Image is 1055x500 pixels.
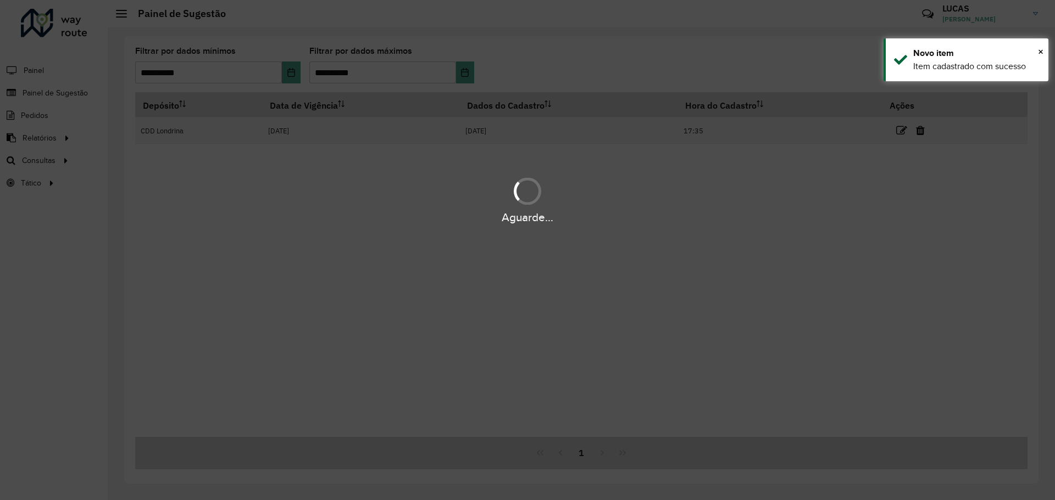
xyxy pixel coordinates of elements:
font: Item cadastrado com sucesso [913,61,1026,71]
button: Fechar [1038,43,1043,60]
div: Novo item [913,47,1040,60]
font: × [1038,46,1043,58]
font: Aguarde... [502,211,553,224]
font: Novo item [913,48,954,58]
